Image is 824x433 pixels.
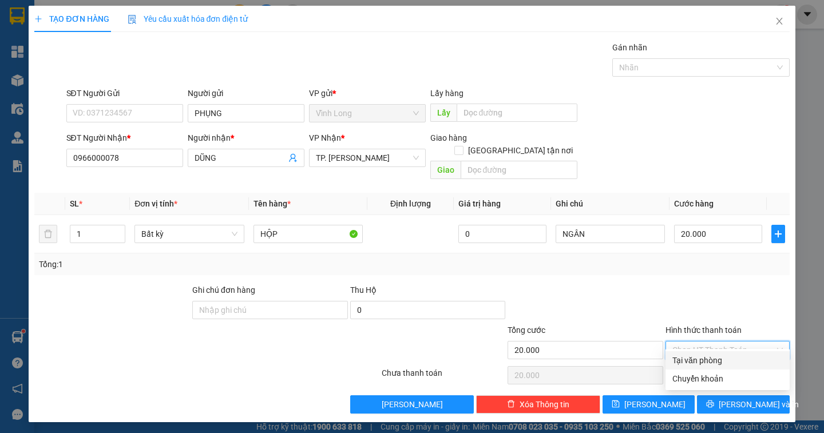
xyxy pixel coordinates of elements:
span: Giao hàng [430,133,467,142]
span: user-add [288,153,298,162]
button: save[PERSON_NAME] [603,395,695,414]
div: VP gửi [309,87,426,100]
div: SĐT Người Nhận [66,132,183,144]
span: [PERSON_NAME] và In [719,398,799,411]
span: TP. Hồ Chí Minh [316,149,419,166]
label: Hình thức thanh toán [665,325,742,335]
button: plus [771,225,785,243]
span: delete [507,400,515,409]
span: Tên hàng [253,199,291,208]
button: deleteXóa Thông tin [476,395,600,414]
div: Vĩnh Long [10,10,66,37]
span: save [612,400,620,409]
div: Tổng: 1 [39,258,319,271]
button: [PERSON_NAME] [350,395,474,414]
span: Giá trị hàng [458,199,501,208]
th: Ghi chú [551,193,669,215]
span: [PERSON_NAME] [624,398,686,411]
div: Chưa thanh toán [381,367,507,387]
span: Gửi: [10,11,27,23]
div: SĐT Người Gửi [66,87,183,100]
div: Chuyển khoản [672,372,783,385]
span: [PERSON_NAME] [382,398,443,411]
span: Tổng cước [508,325,545,335]
span: Thu Hộ [350,285,377,295]
label: Gán nhãn [612,43,647,52]
input: Ghi chú đơn hàng [192,301,348,319]
button: delete [39,225,57,243]
div: 000000000000 [74,51,171,67]
span: Giao [430,161,461,179]
span: Thu rồi : [9,74,42,86]
input: VD: Bàn, Ghế [253,225,363,243]
button: Close [763,6,795,38]
span: Bất kỳ [141,225,237,243]
div: 140.000 [9,74,68,100]
span: Nhận: [74,11,102,23]
div: Người gửi [188,87,304,100]
span: VP Nhận [309,133,341,142]
label: Ghi chú đơn hàng [192,285,255,295]
span: Đơn vị tính [134,199,177,208]
button: printer[PERSON_NAME] và In [697,395,789,414]
span: plus [34,15,42,23]
span: Yêu cầu xuất hóa đơn điện tử [128,14,248,23]
span: Vĩnh Long [316,105,419,122]
span: plus [772,229,785,239]
div: Người nhận [188,132,304,144]
div: SÂM TRẠM [74,37,171,51]
input: Ghi Chú [556,225,665,243]
div: TP. [PERSON_NAME] [74,10,171,37]
span: Cước hàng [674,199,714,208]
input: Dọc đường [461,161,577,179]
img: icon [128,15,137,24]
span: [GEOGRAPHIC_DATA] tận nơi [463,144,577,157]
span: Định lượng [390,199,431,208]
span: SL [70,199,79,208]
span: Lấy hàng [430,89,463,98]
span: TẠO ĐƠN HÀNG [34,14,109,23]
span: Xóa Thông tin [520,398,569,411]
input: 0 [458,225,546,243]
span: printer [706,400,714,409]
span: close [775,17,784,26]
span: Lấy [430,104,457,122]
input: Dọc đường [457,104,577,122]
div: Tại văn phòng [672,354,783,367]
